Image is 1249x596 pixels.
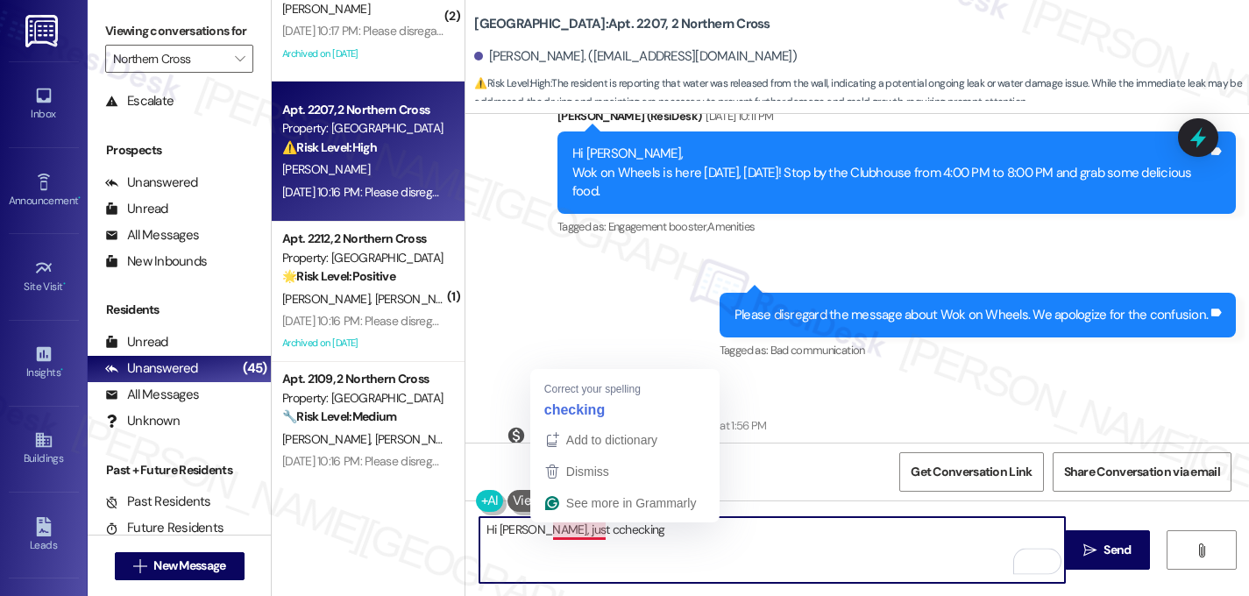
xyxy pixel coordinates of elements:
span: Get Conversation Link [911,463,1032,481]
span: • [63,278,66,290]
div: Unread [105,333,168,351]
div: Escalate [105,92,174,110]
a: Leads [9,512,79,559]
i:  [1083,543,1096,557]
img: ResiDesk Logo [25,15,61,47]
span: [PERSON_NAME] [375,431,463,447]
div: Apt. 2109, 2 Northern Cross [282,370,444,388]
div: Archived on [DATE] [280,43,446,65]
div: Tagged as: [720,337,1236,363]
div: Past Residents [105,493,211,511]
span: [PERSON_NAME] [282,431,375,447]
div: Unread [105,200,168,218]
span: Share Conversation via email [1064,463,1220,481]
button: Get Conversation Link [899,452,1043,492]
button: Share Conversation via email [1053,452,1231,492]
span: Bad communication [770,343,865,358]
input: All communities [113,45,225,73]
div: [DATE] 10:11 PM [701,107,773,125]
i:  [235,52,245,66]
span: Engagement booster , [608,219,708,234]
div: [PERSON_NAME] (ResiDesk) [557,107,1236,131]
strong: 🌟 Risk Level: Positive [282,268,395,284]
div: New Inbounds [105,252,207,271]
div: Property: [GEOGRAPHIC_DATA] [282,249,444,267]
span: • [78,192,81,204]
strong: ⚠️ Risk Level: High [474,76,550,90]
div: Apt. 2207, 2 Northern Cross [282,101,444,119]
div: Unanswered [105,359,198,378]
span: • [60,364,63,376]
a: Insights • [9,339,79,387]
div: Unknown [105,412,180,430]
b: [GEOGRAPHIC_DATA]: Apt. 2207, 2 Northern Cross [474,15,770,33]
strong: ⚠️ Risk Level: High [282,139,377,155]
span: : The resident is reporting that water was released from the wall, indicating a potential ongoing... [474,74,1249,112]
a: Site Visit • [9,253,79,301]
button: Send [1065,530,1150,570]
div: Please disregard the message about Wok on Wheels. We apologize for the confusion. [734,306,1208,324]
div: [DATE] 10:16 PM: Please disregard the message about Wok on Wheels. We apologize for the confusion. [282,184,798,200]
span: Send [1104,541,1131,559]
div: Property: [GEOGRAPHIC_DATA] [282,389,444,408]
div: Tagged as: [557,214,1236,239]
button: New Message [115,552,245,580]
div: Hi [PERSON_NAME], Wok on Wheels is here [DATE], [DATE]! Stop by the Clubhouse from 4:00 PM to 8:0... [572,145,1208,201]
a: Inbox [9,81,79,128]
span: [PERSON_NAME] [282,161,370,177]
div: Prospects [88,141,271,160]
div: Archived on [DATE] [280,332,446,354]
div: [DATE] at 1:56 PM [684,416,767,435]
div: All Messages [105,386,199,404]
div: Apt. 2212, 2 Northern Cross [282,230,444,248]
div: Past + Future Residents [88,461,271,479]
i:  [1195,543,1208,557]
div: [DATE] 10:17 PM: Please disregard the message about Wok on Wheels. We apologize for the confusion. [282,23,796,39]
textarea: To enrich screen reader interactions, please activate Accessibility in Grammarly extension settings [479,517,1065,583]
label: Viewing conversations for [105,18,253,45]
div: [PERSON_NAME]. ([EMAIL_ADDRESS][DOMAIN_NAME]) [474,47,797,66]
div: Unanswered [105,174,198,192]
span: [PERSON_NAME] [375,291,463,307]
div: Residents [88,301,271,319]
div: [DATE] 10:16 PM: Please disregard the message about Wok on Wheels. We apologize for the confusion. [282,453,798,469]
span: [PERSON_NAME] [282,1,370,17]
span: New Message [153,557,225,575]
div: Property: [GEOGRAPHIC_DATA] [282,119,444,138]
i:  [133,559,146,573]
div: (45) [238,355,271,382]
a: Buildings [9,425,79,472]
span: [PERSON_NAME] [282,291,375,307]
span: Amenities [707,219,755,234]
div: Future Residents [105,519,224,537]
strong: 🔧 Risk Level: Medium [282,408,396,424]
div: [DATE] 10:16 PM: Please disregard the message about Wok on Wheels. We apologize for the confusion. [282,313,798,329]
div: All Messages [105,226,199,245]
